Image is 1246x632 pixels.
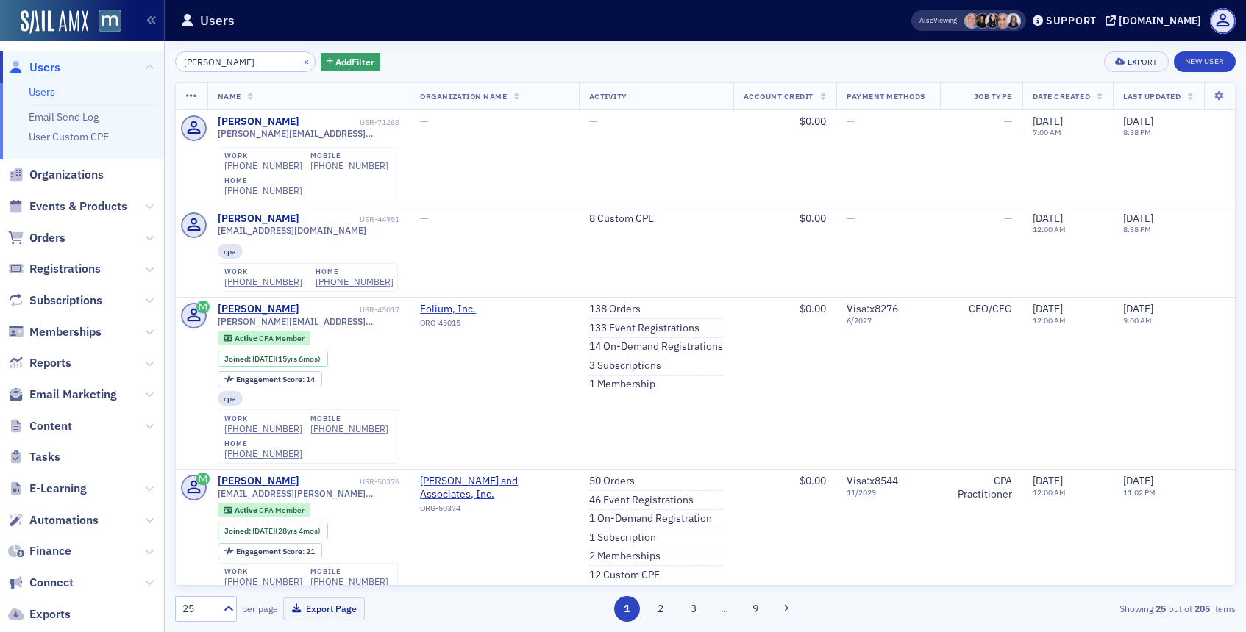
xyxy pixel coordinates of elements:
[29,449,60,465] span: Tasks
[1033,127,1061,137] time: 7:00 AM
[310,160,388,171] a: [PHONE_NUMBER]
[218,128,400,139] span: [PERSON_NAME][EMAIL_ADDRESS][PERSON_NAME][DOMAIN_NAME]
[224,354,252,364] span: Joined :
[218,475,299,488] a: [PERSON_NAME]
[8,449,60,465] a: Tasks
[259,505,305,515] span: CPA Member
[1004,115,1012,128] span: —
[847,91,925,101] span: Payment Methods
[8,387,117,403] a: Email Marketing
[1033,315,1066,326] time: 12:00 AM
[29,60,60,76] span: Users
[1033,302,1063,315] span: [DATE]
[1128,58,1158,66] div: Export
[420,318,554,333] div: ORG-45015
[224,276,302,287] a: [PHONE_NUMBER]
[8,512,99,528] a: Automations
[1033,91,1090,101] span: Date Created
[8,261,101,277] a: Registrations
[29,543,71,559] span: Finance
[974,91,1012,101] span: Job Type
[21,10,88,34] img: SailAMX
[847,488,930,498] span: 11 / 2029
[589,340,723,353] a: 14 On-Demand Registrations
[8,543,71,559] a: Finance
[218,391,243,406] div: cpa
[714,602,735,615] span: …
[29,481,87,497] span: E-Learning
[892,602,1236,615] div: Showing out of items
[300,54,313,68] button: ×
[302,118,399,127] div: USR-71268
[252,526,321,536] div: (28yrs 4mos)
[218,351,328,367] div: Joined: 2010-03-24 00:00:00
[29,85,55,98] a: Users
[29,418,72,434] span: Content
[29,575,74,591] span: Connect
[589,359,661,373] a: 3 Subscriptions
[252,353,275,364] span: [DATE]
[29,130,109,143] a: User Custom CPE
[847,316,930,326] span: 6 / 2027
[218,331,311,345] div: Active: Active: CPA Member
[647,596,673,622] button: 2
[224,334,304,343] a: Active CPA Member
[182,601,215,617] div: 25
[218,303,299,316] div: [PERSON_NAME]
[224,160,302,171] a: [PHONE_NUMBER]
[29,230,65,246] span: Orders
[316,276,394,287] a: [PHONE_NUMBER]
[420,475,568,500] a: [PERSON_NAME] and Associates, Inc.
[259,333,305,343] span: CPA Member
[224,526,252,536] span: Joined :
[218,212,299,226] a: [PERSON_NAME]
[420,475,568,500] span: Waller and Associates, Inc.
[8,324,102,340] a: Memberships
[1123,302,1153,315] span: [DATE]
[589,91,627,101] span: Activity
[8,481,87,497] a: E-Learning
[1123,474,1153,487] span: [DATE]
[847,212,855,225] span: —
[919,15,957,26] span: Viewing
[1106,15,1206,26] button: [DOMAIN_NAME]
[950,303,1012,316] div: CEO/CFO
[1192,602,1213,615] strong: 205
[310,414,388,423] div: mobile
[950,475,1012,500] div: CPA Practitioner
[919,15,933,25] div: Also
[29,198,127,215] span: Events & Products
[985,13,1000,29] span: Tyra Washington
[8,292,102,309] a: Subscriptions
[847,115,855,128] span: —
[1210,8,1236,34] span: Profile
[420,91,507,101] span: Organization Name
[1005,13,1021,29] span: Kelly Brown
[420,303,554,316] span: Folium, Inc.
[224,267,302,276] div: work
[995,13,1011,29] span: Katie Foo
[614,596,640,622] button: 1
[8,418,72,434] a: Content
[283,597,365,620] button: Export Page
[224,567,302,576] div: work
[847,474,898,487] span: Visa : x8544
[218,91,241,101] span: Name
[29,110,99,123] a: Email Send Log
[1153,602,1169,615] strong: 25
[218,225,366,236] span: [EMAIL_ADDRESS][DOMAIN_NAME]
[1119,14,1201,27] div: [DOMAIN_NAME]
[589,550,661,563] a: 2 Memberships
[800,115,826,128] span: $0.00
[310,576,388,587] div: [PHONE_NUMBER]
[224,576,302,587] a: [PHONE_NUMBER]
[29,167,104,183] span: Organizations
[1174,51,1236,72] a: New User
[800,212,826,225] span: $0.00
[420,503,568,518] div: ORG-50374
[218,316,400,327] span: [PERSON_NAME][EMAIL_ADDRESS][DOMAIN_NAME]
[236,546,306,556] span: Engagement Score :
